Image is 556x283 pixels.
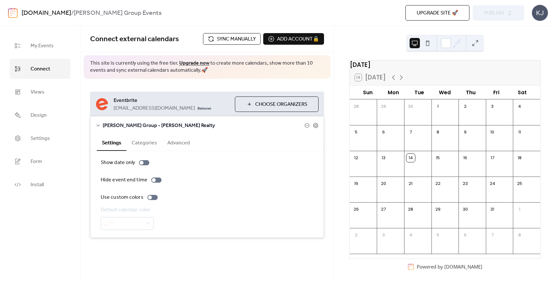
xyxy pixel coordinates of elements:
[10,128,70,148] a: Settings
[126,134,162,150] button: Categories
[10,82,70,102] a: Views
[31,64,50,74] span: Connect
[488,128,496,136] div: 10
[198,106,211,111] span: Remove
[461,179,469,188] div: 23
[484,86,509,99] div: Fri
[417,264,482,270] div: Powered by
[461,128,469,136] div: 9
[71,7,74,19] b: /
[432,86,458,99] div: Wed
[352,179,360,188] div: 19
[515,102,524,111] div: 4
[162,134,195,150] button: Advanced
[90,60,324,74] span: This site is currently using the free tier. to create more calendars, show more than 10 events an...
[532,5,548,21] div: KJ
[434,179,442,188] div: 22
[90,32,179,46] span: Connect external calendars
[515,179,524,188] div: 25
[101,194,144,201] div: Use custom colors
[203,33,261,45] button: Sync manually
[31,87,44,97] span: Views
[461,205,469,214] div: 30
[31,41,54,51] span: My Events
[488,231,496,239] div: 7
[31,110,47,121] span: Design
[509,86,535,99] div: Sat
[488,154,496,162] div: 17
[114,97,230,105] span: Eventbrite
[217,35,256,43] span: Sync manually
[406,179,415,188] div: 21
[74,7,162,19] b: [PERSON_NAME] Group Events
[101,176,147,184] div: Hide event end time
[22,7,71,19] a: [DOMAIN_NAME]
[434,205,442,214] div: 29
[103,122,304,130] span: [PERSON_NAME] Group - [PERSON_NAME] Realty
[352,102,360,111] div: 28
[461,154,469,162] div: 16
[255,101,307,108] span: Choose Organizers
[405,5,469,21] button: Upgrade site 🚀
[31,157,42,167] span: Form
[406,205,415,214] div: 28
[352,231,360,239] div: 2
[515,154,524,162] div: 18
[31,133,50,144] span: Settings
[379,128,388,136] div: 6
[406,154,415,162] div: 14
[10,151,70,171] a: Form
[488,179,496,188] div: 24
[488,205,496,214] div: 31
[379,102,388,111] div: 29
[381,86,406,99] div: Mon
[10,105,70,125] a: Design
[10,59,70,79] a: Connect
[515,205,524,214] div: 1
[406,102,415,111] div: 30
[406,231,415,239] div: 4
[461,102,469,111] div: 2
[406,128,415,136] div: 7
[355,86,381,99] div: Sun
[235,96,319,112] button: Choose Organizers
[179,58,209,68] a: Upgrade now
[488,102,496,111] div: 3
[8,8,18,18] img: logo
[417,9,458,17] span: Upgrade site 🚀
[31,180,44,190] span: Install
[352,205,360,214] div: 26
[10,36,70,56] a: My Events
[434,231,442,239] div: 5
[379,231,388,239] div: 3
[379,205,388,214] div: 27
[434,128,442,136] div: 8
[515,128,524,136] div: 11
[101,159,135,167] div: Show date only
[461,231,469,239] div: 6
[379,179,388,188] div: 20
[114,105,195,112] span: [EMAIL_ADDRESS][DOMAIN_NAME]
[434,102,442,111] div: 1
[350,60,540,70] div: [DATE]
[352,154,360,162] div: 12
[101,206,152,214] div: Default calendar color
[352,128,360,136] div: 5
[97,134,126,151] button: Settings
[458,86,484,99] div: Thu
[406,86,432,99] div: Tue
[515,231,524,239] div: 8
[444,264,482,270] a: [DOMAIN_NAME]
[379,154,388,162] div: 13
[10,175,70,195] a: Install
[96,98,108,111] img: eventbrite
[434,154,442,162] div: 15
